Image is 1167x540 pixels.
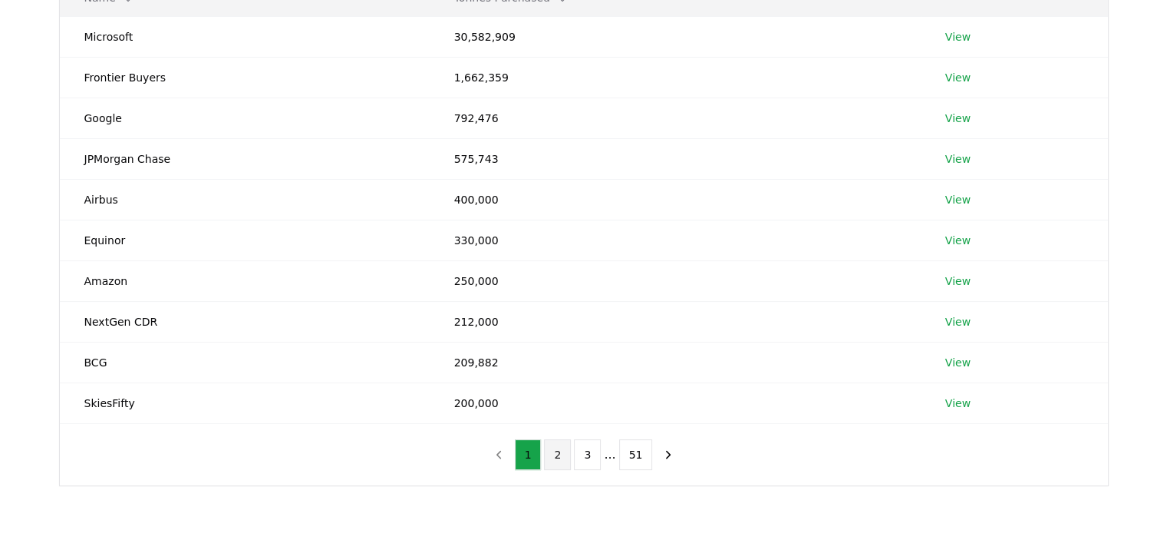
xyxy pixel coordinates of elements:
[945,396,971,411] a: View
[60,57,430,98] td: Frontier Buyers
[430,301,921,342] td: 212,000
[619,439,653,470] button: 51
[60,179,430,220] td: Airbus
[945,29,971,45] a: View
[544,439,571,470] button: 2
[60,220,430,260] td: Equinor
[430,342,921,383] td: 209,882
[655,439,681,470] button: next page
[945,273,971,289] a: View
[945,314,971,330] a: View
[945,355,971,370] a: View
[945,233,971,248] a: View
[430,98,921,138] td: 792,476
[60,260,430,301] td: Amazon
[60,342,430,383] td: BCG
[604,446,615,464] li: ...
[60,138,430,179] td: JPMorgan Chase
[945,192,971,207] a: View
[430,260,921,301] td: 250,000
[430,220,921,260] td: 330,000
[574,439,601,470] button: 3
[430,138,921,179] td: 575,743
[430,16,921,57] td: 30,582,909
[515,439,542,470] button: 1
[60,383,430,423] td: SkiesFifty
[945,70,971,85] a: View
[430,383,921,423] td: 200,000
[60,98,430,138] td: Google
[60,16,430,57] td: Microsoft
[945,111,971,126] a: View
[60,301,430,342] td: NextGen CDR
[430,57,921,98] td: 1,662,359
[945,151,971,167] a: View
[430,179,921,220] td: 400,000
